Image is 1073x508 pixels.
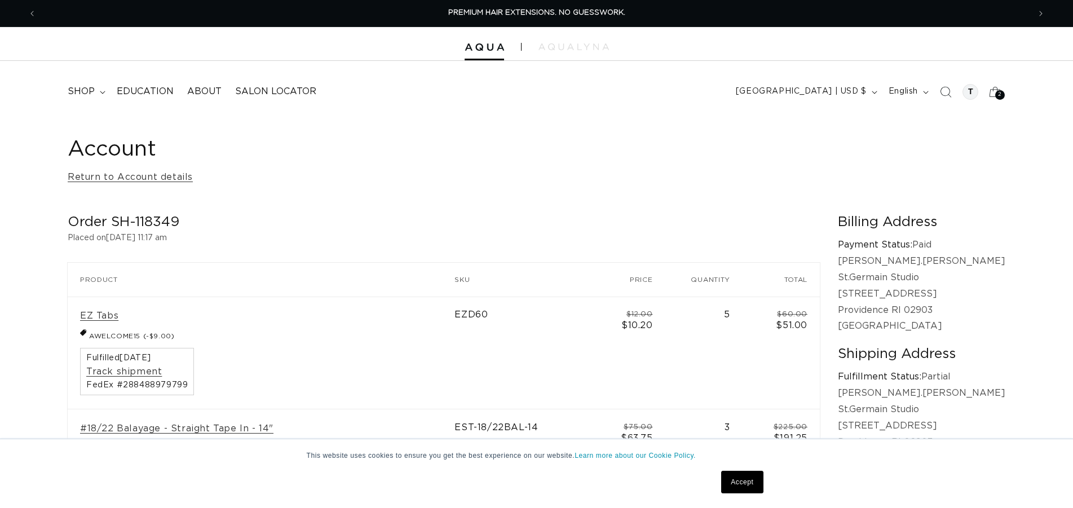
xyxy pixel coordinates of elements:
h2: Shipping Address [838,346,1005,363]
span: Salon Locator [235,86,316,98]
strong: Fulfillment Status: [838,372,921,381]
span: [GEOGRAPHIC_DATA] | USD $ [736,86,867,98]
p: Partial [838,369,1005,385]
img: Aqua Hair Extensions [465,43,504,51]
p: This website uses cookies to ensure you get the best experience on our website. [307,450,767,461]
span: 2 [998,90,1002,100]
img: aqualyna.com [538,43,609,50]
a: Education [110,79,180,104]
span: English [889,86,918,98]
th: Total [743,263,820,297]
summary: Search [933,79,958,104]
s: $75.00 [624,423,653,431]
p: [PERSON_NAME].[PERSON_NAME] St.Germain Studio [STREET_ADDRESS] Providence RI 02903 [GEOGRAPHIC_DATA] [838,253,1005,334]
span: $191.25 [774,434,807,443]
button: English [882,81,933,103]
span: $10.20 [621,321,653,330]
summary: shop [61,79,110,104]
th: Price [599,263,665,297]
ul: Discount [80,327,174,342]
s: $225.00 [774,423,807,431]
s: $12.00 [626,311,653,318]
h2: Billing Address [838,214,1005,231]
span: Fulfilled [86,354,188,362]
span: Education [117,86,174,98]
p: [PERSON_NAME].[PERSON_NAME] St.Germain Studio [STREET_ADDRESS] Providence RI 02903 [GEOGRAPHIC_DATA] [838,385,1005,466]
span: About [187,86,222,98]
span: shop [68,86,95,98]
a: #18/22 Balayage - Straight Tape In - 14" [80,423,273,435]
th: Product [68,263,454,297]
th: Quantity [665,263,743,297]
a: Accept [721,471,763,493]
a: Learn more about our Cookie Policy. [575,452,696,460]
span: $51.00 [776,321,807,330]
s: $60.00 [777,311,807,318]
button: Previous announcement [20,3,45,24]
h1: Account [68,136,1005,164]
button: Next announcement [1028,3,1053,24]
td: 5 [665,297,743,409]
button: [GEOGRAPHIC_DATA] | USD $ [729,81,882,103]
li: AWELCOME15 (-$9.00) [80,327,174,342]
strong: Payment Status: [838,240,912,249]
span: FedEx #288488979799 [86,381,188,389]
p: Paid [838,237,1005,253]
a: About [180,79,228,104]
time: [DATE] [120,354,151,362]
span: PREMIUM HAIR EXTENSIONS. NO GUESSWORK. [448,9,625,16]
a: Track shipment [86,366,162,378]
h2: Order SH-118349 [68,214,820,231]
td: EZD60 [454,297,598,409]
span: $63.75 [621,434,653,443]
th: SKU [454,263,598,297]
a: Return to Account details [68,169,193,185]
p: Placed on [68,231,820,245]
a: EZ Tabs [80,310,118,322]
time: [DATE] 11:17 am [106,234,167,242]
a: Salon Locator [228,79,323,104]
